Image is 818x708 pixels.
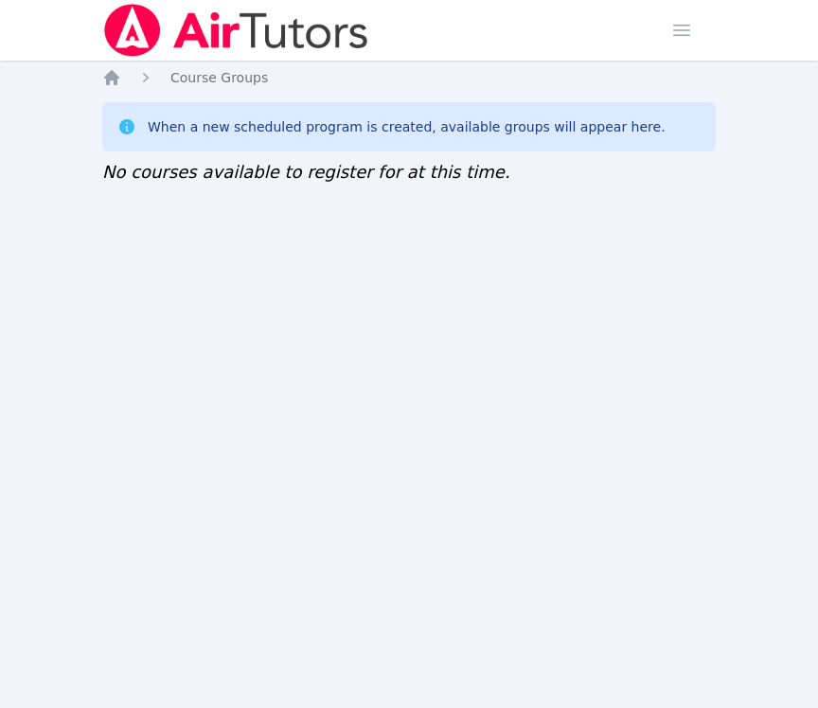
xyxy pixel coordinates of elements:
[102,68,716,87] nav: Breadcrumb
[102,4,370,57] img: Air Tutors
[102,162,510,182] span: No courses available to register for at this time.
[170,68,268,87] a: Course Groups
[170,70,268,85] span: Course Groups
[148,117,666,136] div: When a new scheduled program is created, available groups will appear here.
